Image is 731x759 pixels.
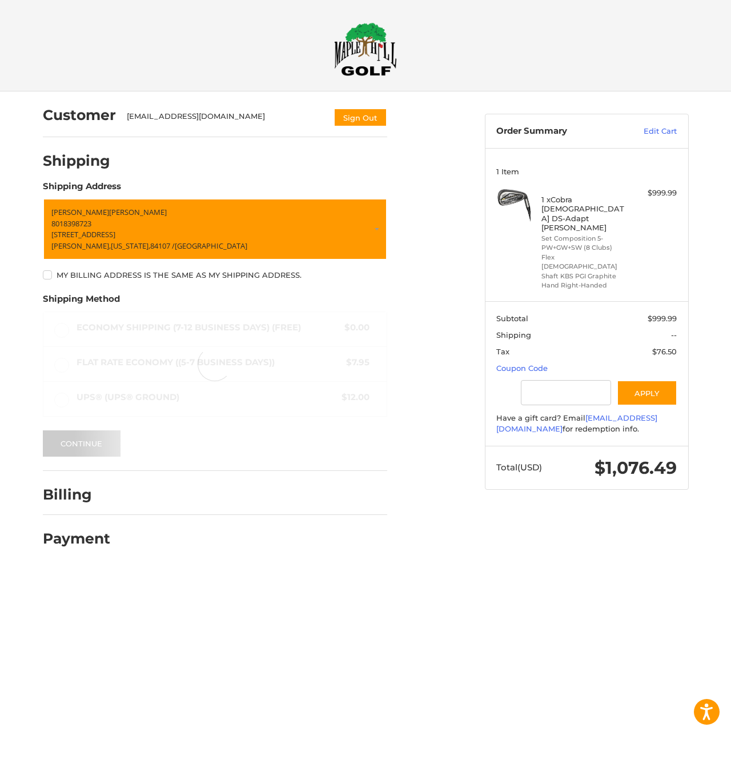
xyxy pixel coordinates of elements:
span: [PERSON_NAME], [51,241,111,251]
span: Tax [496,347,509,356]
span: $76.50 [652,347,677,356]
span: [PERSON_NAME] [51,207,109,217]
span: 84107 / [150,241,175,251]
li: Shaft KBS PGI Graphite [541,271,629,281]
img: Maple Hill Golf [334,22,397,76]
li: Set Composition 5-PW+GW+SW (8 Clubs) [541,234,629,253]
a: Coupon Code [496,363,548,373]
legend: Shipping Method [43,293,120,311]
div: Have a gift card? Email for redemption info. [496,413,677,435]
span: 8018398723 [51,218,91,229]
span: Total (USD) [496,462,542,473]
span: [PERSON_NAME] [109,207,167,217]
label: My billing address is the same as my shipping address. [43,270,387,279]
span: Shipping [496,330,531,339]
a: Edit Cart [619,126,677,137]
h2: Payment [43,530,110,548]
div: $999.99 [632,187,677,199]
button: Apply [617,380,677,406]
div: [EMAIL_ADDRESS][DOMAIN_NAME] [127,111,322,127]
span: $999.99 [648,314,677,323]
h4: 1 x Cobra [DEMOGRAPHIC_DATA] DS-Adapt [PERSON_NAME] [541,195,629,232]
button: Continue [43,430,121,457]
h2: Shipping [43,152,110,170]
h2: Customer [43,106,116,124]
button: Sign Out [334,108,387,127]
h3: 1 Item [496,167,677,176]
legend: Shipping Address [43,180,121,198]
span: $1,076.49 [595,457,677,478]
h3: Order Summary [496,126,619,137]
h2: Billing [43,486,110,504]
a: Enter or select a different address [43,198,387,260]
span: Subtotal [496,314,528,323]
span: -- [671,330,677,339]
input: Gift Certificate or Coupon Code [521,380,611,406]
span: [US_STATE], [111,241,150,251]
li: Flex [DEMOGRAPHIC_DATA] [541,253,629,271]
span: [STREET_ADDRESS] [51,229,115,239]
span: [GEOGRAPHIC_DATA] [175,241,247,251]
li: Hand Right-Handed [541,281,629,290]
